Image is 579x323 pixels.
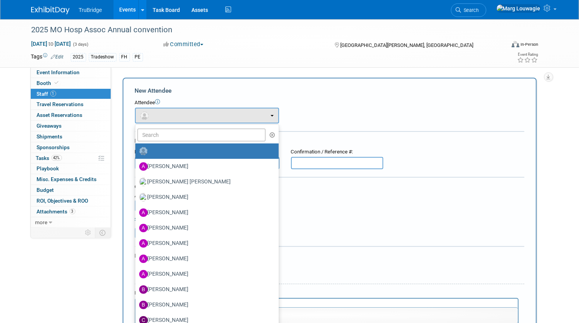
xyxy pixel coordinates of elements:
span: Shipments [37,133,63,140]
div: FH [119,53,130,61]
div: Misc. Attachments & Notes [135,252,524,260]
label: [PERSON_NAME] [139,160,271,173]
a: Booth [31,78,111,88]
a: Giveaways [31,121,111,131]
span: Asset Reservations [37,112,83,118]
a: Edit [51,54,64,60]
span: Giveaways [37,123,62,129]
span: Misc. Expenses & Credits [37,176,97,182]
span: to [48,41,55,47]
div: Registration / Ticket Info (optional) [135,137,524,145]
span: 42% [52,155,62,161]
a: Shipments [31,132,111,142]
a: Staff1 [31,89,111,99]
img: A.jpg [139,162,148,171]
a: Search [451,3,486,17]
td: Personalize Event Tab Strip [82,228,95,238]
td: Toggle Event Tabs [95,228,111,238]
div: Tradeshow [89,53,116,61]
span: 1 [50,91,56,97]
div: 2025 [71,53,86,61]
a: Event Information [31,67,111,78]
span: Playbook [37,165,59,171]
span: [DATE] [DATE] [31,40,72,47]
img: A.jpg [139,239,148,248]
label: [PERSON_NAME] [139,206,271,219]
span: Tasks [36,155,62,161]
img: Marg Louwagie [496,4,541,13]
label: [PERSON_NAME] [139,299,271,311]
div: In-Person [521,42,539,47]
a: Attachments3 [31,206,111,217]
a: ROI, Objectives & ROO [31,196,111,206]
img: B.jpg [139,285,148,294]
span: Travel Reservations [37,101,84,107]
a: Misc. Expenses & Credits [31,174,111,185]
span: Attachments [37,208,75,215]
span: more [35,219,48,225]
label: [PERSON_NAME] [139,268,271,280]
img: ExhibitDay [31,7,70,14]
img: A.jpg [139,255,148,263]
span: Booth [37,80,60,86]
a: Sponsorships [31,142,111,153]
input: Search [137,128,266,142]
a: Tasks42% [31,153,111,163]
label: [PERSON_NAME] [PERSON_NAME] [139,176,271,188]
div: 2025 MO Hosp Assoc Annual convention [29,23,496,37]
div: Confirmation / Reference #: [291,148,383,156]
span: Staff [37,91,56,97]
a: more [31,217,111,228]
div: Notes [135,290,519,297]
a: Asset Reservations [31,110,111,120]
img: A.jpg [139,208,148,217]
span: (3 days) [73,42,89,47]
label: [PERSON_NAME] [139,253,271,265]
span: ROI, Objectives & ROO [37,198,88,204]
img: B.jpg [139,301,148,309]
img: A.jpg [139,270,148,278]
button: Committed [161,40,206,48]
a: Playbook [31,163,111,174]
label: [PERSON_NAME] [139,283,271,296]
span: Search [461,7,479,13]
div: New Attendee [135,87,524,95]
span: TruBridge [79,7,102,13]
span: 3 [70,208,75,214]
i: Booth reservation complete [55,81,59,85]
span: Event Information [37,69,80,75]
td: Tags [31,53,64,62]
a: Travel Reservations [31,99,111,110]
div: Cost: [135,183,524,191]
div: Event Rating [517,53,538,57]
div: Event Format [464,40,539,52]
span: Budget [37,187,54,193]
img: A.jpg [139,224,148,232]
span: [GEOGRAPHIC_DATA][PERSON_NAME], [GEOGRAPHIC_DATA] [340,42,473,48]
div: PE [133,53,143,61]
a: Budget [31,185,111,195]
img: Unassigned-User-Icon.png [139,147,148,155]
label: [PERSON_NAME] [139,191,271,203]
label: [PERSON_NAME] [139,237,271,250]
img: Format-Inperson.png [512,41,519,47]
span: Sponsorships [37,144,70,150]
div: Attendee [135,99,524,107]
label: [PERSON_NAME] [139,222,271,234]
